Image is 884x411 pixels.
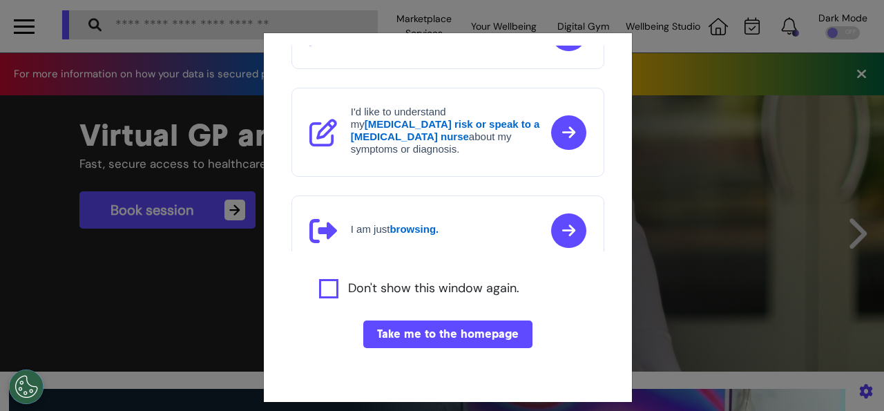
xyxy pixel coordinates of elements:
[363,321,532,348] button: Take me to the homepage
[9,370,44,404] button: Open Preferences
[348,279,519,298] label: Don't show this window again.
[351,118,540,142] strong: [MEDICAL_DATA] risk or speak to a [MEDICAL_DATA] nurse
[351,223,439,236] h4: I am just
[351,106,548,155] h4: I'd like to understand my about my symptoms or diagnosis.
[319,279,338,298] input: Agree to privacy policy
[390,223,439,235] strong: browsing.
